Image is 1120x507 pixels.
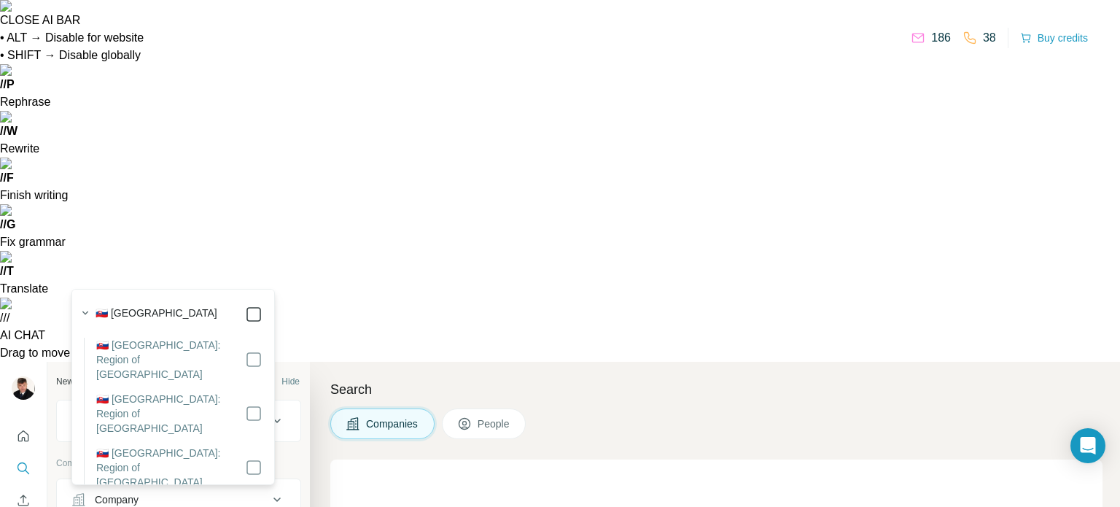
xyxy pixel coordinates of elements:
[1070,428,1105,463] div: Open Intercom Messenger
[254,371,310,392] button: Hide
[366,417,419,431] span: Companies
[12,376,35,400] img: Avatar
[56,457,301,470] p: Company information
[57,403,300,438] button: Company lookalikes
[96,392,245,436] label: 🇸🇰 [GEOGRAPHIC_DATA]: Region of [GEOGRAPHIC_DATA]
[96,446,245,489] label: 🇸🇰 [GEOGRAPHIC_DATA]: Region of [GEOGRAPHIC_DATA]
[330,379,1102,400] h4: Search
[478,417,511,431] span: People
[95,492,139,507] div: Company
[12,423,35,449] button: Quick start
[56,375,102,388] div: New search
[12,455,35,481] button: Search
